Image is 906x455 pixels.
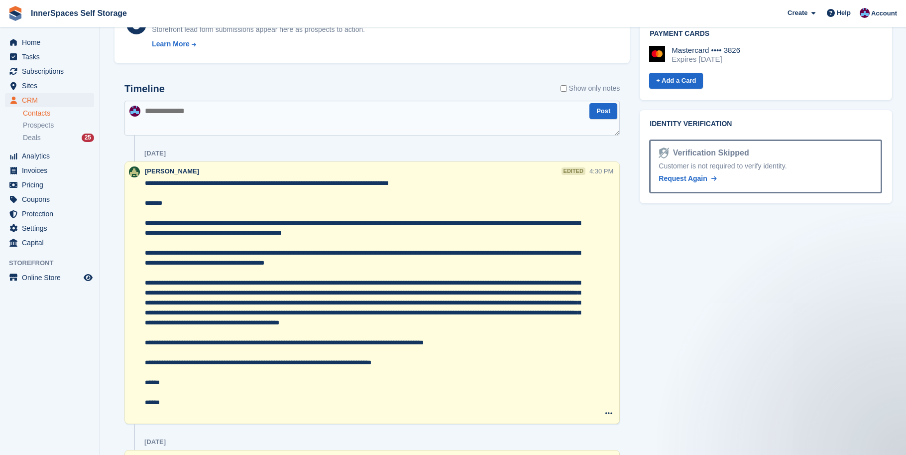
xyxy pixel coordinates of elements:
span: Subscriptions [22,64,82,78]
a: menu [5,221,94,235]
span: Invoices [22,163,82,177]
a: Contacts [23,109,94,118]
a: menu [5,149,94,163]
a: Deals 25 [23,133,94,143]
a: menu [5,192,94,206]
span: Storefront [9,258,99,268]
img: Paul Allo [860,8,870,18]
span: Account [871,8,897,18]
div: edited [562,167,585,175]
span: Protection [22,207,82,221]
a: InnerSpaces Self Storage [27,5,131,21]
div: Expires [DATE] [672,55,740,64]
img: Paula Amey [129,166,140,177]
div: [DATE] [144,150,166,157]
a: menu [5,207,94,221]
img: Identity Verification Ready [659,148,669,158]
span: Sites [22,79,82,93]
a: Prospects [23,120,94,131]
span: Capital [22,236,82,250]
div: Verification Skipped [669,147,749,159]
span: CRM [22,93,82,107]
span: Online Store [22,271,82,285]
span: Settings [22,221,82,235]
span: Create [788,8,807,18]
span: Tasks [22,50,82,64]
span: Home [22,35,82,49]
h2: Identity verification [650,120,882,128]
label: Show only notes [561,83,620,94]
h2: Timeline [124,83,165,95]
div: [DATE] [144,438,166,446]
span: Analytics [22,149,82,163]
div: 4:30 PM [589,166,613,176]
span: Coupons [22,192,82,206]
span: Help [837,8,851,18]
a: menu [5,79,94,93]
a: menu [5,50,94,64]
img: Paul Allo [129,106,140,117]
a: Request Again [659,173,716,184]
a: menu [5,93,94,107]
span: Prospects [23,121,54,130]
div: Mastercard •••• 3826 [672,46,740,55]
div: Learn More [152,39,189,49]
a: menu [5,271,94,285]
span: Deals [23,133,41,143]
a: menu [5,64,94,78]
a: menu [5,35,94,49]
h2: Payment cards [650,30,882,38]
a: menu [5,178,94,192]
img: Mastercard Logo [649,46,665,62]
img: stora-icon-8386f47178a22dfd0bd8f6a31ec36ba5ce8667c1dd55bd0f319d3a0aa187defe.svg [8,6,23,21]
a: menu [5,236,94,250]
div: 25 [82,134,94,142]
input: Show only notes [561,83,567,94]
a: Learn More [152,39,365,49]
span: Request Again [659,174,707,182]
span: [PERSON_NAME] [145,167,199,175]
span: Pricing [22,178,82,192]
div: Storefront lead form submissions appear here as prospects to action. [152,24,365,35]
button: Post [589,103,617,120]
a: menu [5,163,94,177]
a: Preview store [82,272,94,284]
a: + Add a Card [649,73,703,89]
div: Customer is not required to verify identity. [659,161,873,171]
